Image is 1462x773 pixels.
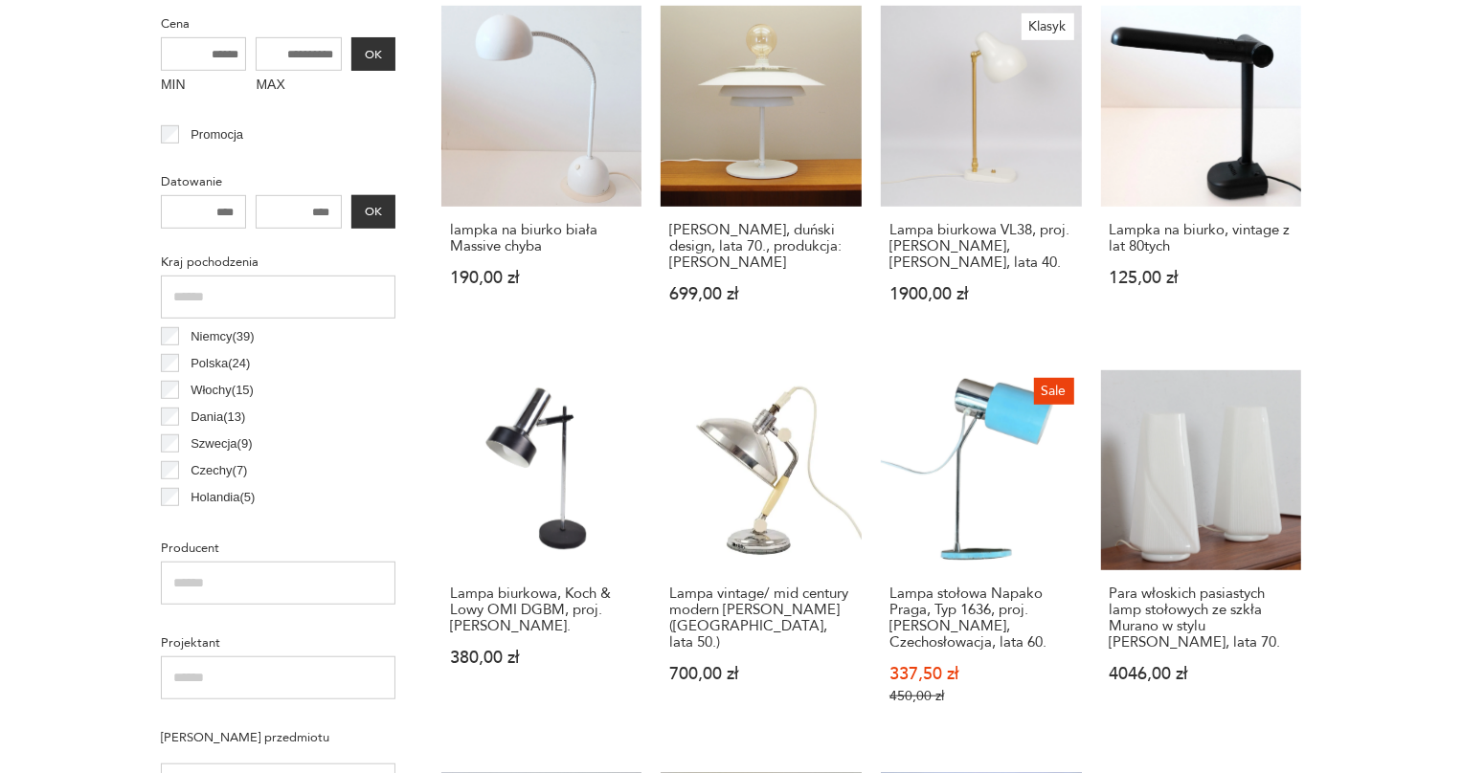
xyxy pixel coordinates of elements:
p: Datowanie [161,171,395,192]
button: OK [351,37,395,71]
p: Promocja [191,124,243,145]
p: 1900,00 zł [889,286,1073,302]
h3: Lampa biurkowa VL38, proj. [PERSON_NAME], [PERSON_NAME], lata 40. [889,222,1073,271]
a: Lampa biurkowa, duński design, lata 70., produkcja: Dania[PERSON_NAME], duński design, lata 70., ... [661,6,862,340]
p: 700,00 zł [669,666,853,682]
a: Lampka na biurko, vintage z lat 80tychLampka na biurko, vintage z lat 80tych125,00 zł [1101,6,1302,340]
p: 4046,00 zł [1110,666,1293,682]
p: 450,00 zł [889,688,1073,704]
h3: lampka na biurko biała Massive chyba [450,222,634,254]
p: 380,00 zł [450,650,634,666]
p: Szwecja ( 9 ) [191,433,252,454]
h3: Para włoskich pasiastych lamp stołowych ze szkła Murano w stylu [PERSON_NAME], lata 70. [1110,585,1293,651]
p: 337,50 zł [889,666,1073,682]
button: OK [351,195,395,229]
a: Lampa vintage/ mid century modern Kurt Rosenthal (Niemcy, lata 50.)Lampa vintage/ mid century mod... [661,370,862,742]
h3: Lampa vintage/ mid century modern [PERSON_NAME] ([GEOGRAPHIC_DATA], lata 50.) [669,585,853,651]
label: MIN [161,71,247,101]
a: SaleLampa stołowa Napako Praga, Typ 1636, proj. Josef Hurka, Czechosłowacja, lata 60.Lampa stołow... [881,370,1082,742]
label: MAX [256,71,342,101]
p: [PERSON_NAME] przedmiotu [161,727,395,748]
p: Projektant [161,632,395,653]
h3: Lampa stołowa Napako Praga, Typ 1636, proj. [PERSON_NAME], Czechosłowacja, lata 60. [889,585,1073,651]
p: 125,00 zł [1110,270,1293,286]
p: Niemcy ( 39 ) [191,326,255,347]
a: Para włoskich pasiastych lamp stołowych ze szkła Murano w stylu Lino Tagliapietra, lata 70.Para w... [1101,370,1302,742]
p: Czechy ( 7 ) [191,460,247,481]
p: [GEOGRAPHIC_DATA] ( 4 ) [191,514,335,535]
p: 190,00 zł [450,270,634,286]
a: Lampa biurkowa, Koch & Lowy OMI DGBM, proj. Otto Meintzer.Lampa biurkowa, Koch & Lowy OMI DGBM, p... [441,370,642,742]
p: Kraj pochodzenia [161,252,395,273]
a: lampka na biurko biała Massive chybalampka na biurko biała Massive chyba190,00 zł [441,6,642,340]
p: Polska ( 24 ) [191,353,250,374]
p: Włochy ( 15 ) [191,380,254,401]
p: 699,00 zł [669,286,853,302]
h3: [PERSON_NAME], duński design, lata 70., produkcja: [PERSON_NAME] [669,222,853,271]
h3: Lampka na biurko, vintage z lat 80tych [1110,222,1293,254]
p: Dania ( 13 ) [191,407,245,428]
p: Cena [161,13,395,34]
a: KlasykLampa biurkowa VL38, proj. Vilhelm Lauritzen, Louis Poulsen, lata 40.Lampa biurkowa VL38, p... [881,6,1082,340]
p: Producent [161,538,395,559]
p: Holandia ( 5 ) [191,487,255,508]
h3: Lampa biurkowa, Koch & Lowy OMI DGBM, proj. [PERSON_NAME]. [450,585,634,634]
